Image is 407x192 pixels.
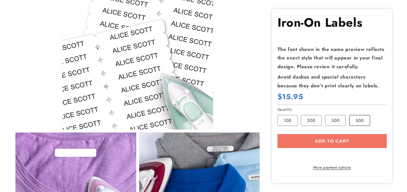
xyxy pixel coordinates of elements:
[325,115,346,126] label: 300
[277,73,379,89] strong: Avoid dashes and special characters because they don’t print clearly on labels.
[277,45,384,70] strong: The font shown in the name preview reflects the exact style that will appear in your final design...
[277,165,387,170] a: More payment options
[301,115,322,126] label: 200
[277,15,387,30] h1: Iron-On Labels
[277,106,293,112] legend: Quantity
[277,115,298,126] label: 100
[349,115,370,126] label: 500
[277,92,303,101] span: $15.95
